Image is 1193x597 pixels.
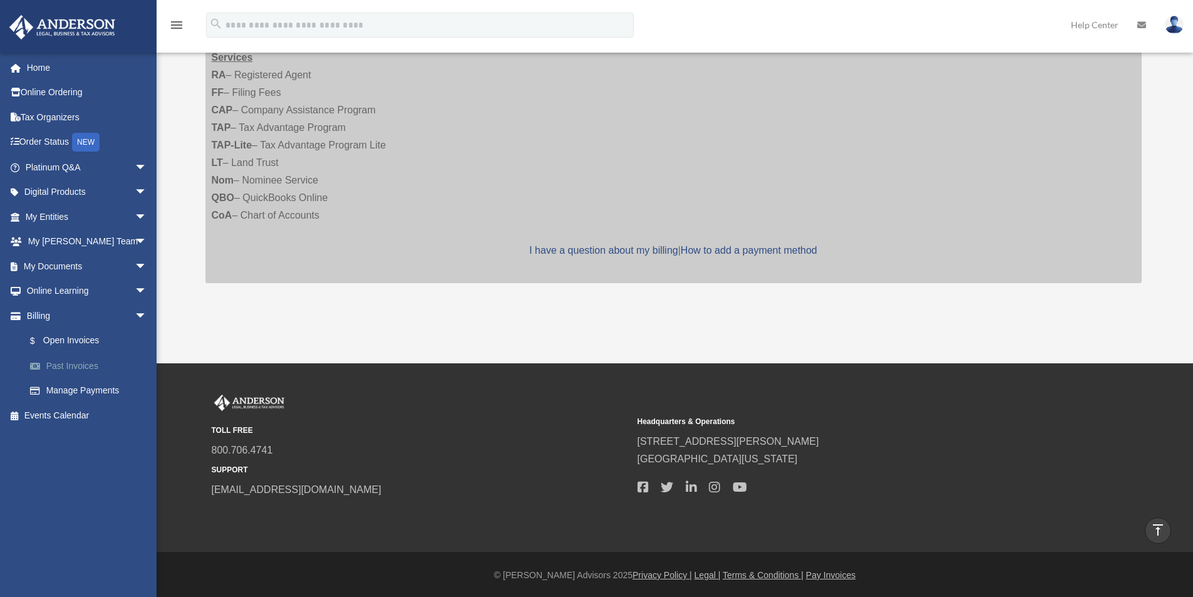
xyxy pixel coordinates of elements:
strong: LT [212,157,223,168]
a: Tax Organizers [9,105,166,130]
a: 800.706.4741 [212,445,273,455]
div: NEW [72,133,100,152]
small: TOLL FREE [212,424,629,437]
a: Platinum Q&Aarrow_drop_down [9,155,166,180]
a: Pay Invoices [806,570,855,580]
span: arrow_drop_down [135,155,160,180]
a: vertical_align_top [1145,517,1171,544]
a: My [PERSON_NAME] Teamarrow_drop_down [9,229,166,254]
img: Anderson Advisors Platinum Portal [6,15,119,39]
a: Home [9,55,166,80]
a: Privacy Policy | [633,570,692,580]
a: My Documentsarrow_drop_down [9,254,166,279]
span: arrow_drop_down [135,279,160,304]
a: Digital Productsarrow_drop_down [9,180,166,205]
img: User Pic [1165,16,1184,34]
span: arrow_drop_down [135,180,160,205]
strong: Services [212,52,253,63]
strong: TAP [212,122,231,133]
a: Order StatusNEW [9,130,166,155]
a: [EMAIL_ADDRESS][DOMAIN_NAME] [212,484,381,495]
a: Online Ordering [9,80,166,105]
a: Past Invoices [18,353,166,378]
strong: CAP [212,105,233,115]
i: vertical_align_top [1150,522,1165,537]
div: – Registered Agent – Filing Fees – Company Assistance Program – Tax Advantage Program – Tax Advan... [205,43,1142,283]
strong: Nom [212,175,234,185]
small: SUPPORT [212,464,629,477]
a: [GEOGRAPHIC_DATA][US_STATE] [638,454,798,464]
a: Terms & Conditions | [723,570,803,580]
strong: TAP-Lite [212,140,252,150]
span: $ [37,333,43,349]
strong: QBO [212,192,234,203]
a: Online Learningarrow_drop_down [9,279,166,304]
img: Anderson Advisors Platinum Portal [212,395,287,411]
a: Manage Payments [18,378,166,403]
a: menu [169,22,184,33]
a: How to add a payment method [681,245,817,256]
span: arrow_drop_down [135,254,160,279]
a: $Open Invoices [18,328,160,354]
span: arrow_drop_down [135,303,160,329]
i: menu [169,18,184,33]
a: Billingarrow_drop_down [9,303,166,328]
span: arrow_drop_down [135,204,160,230]
a: Legal | [695,570,721,580]
i: search [209,17,223,31]
div: © [PERSON_NAME] Advisors 2025 [157,568,1193,583]
p: | [212,242,1135,259]
span: arrow_drop_down [135,229,160,255]
a: My Entitiesarrow_drop_down [9,204,166,229]
a: [STREET_ADDRESS][PERSON_NAME] [638,436,819,447]
a: Events Calendar [9,403,166,428]
small: Headquarters & Operations [638,415,1055,428]
strong: CoA [212,210,232,221]
strong: RA [212,70,226,80]
strong: FF [212,87,224,98]
a: I have a question about my billing [529,245,678,256]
